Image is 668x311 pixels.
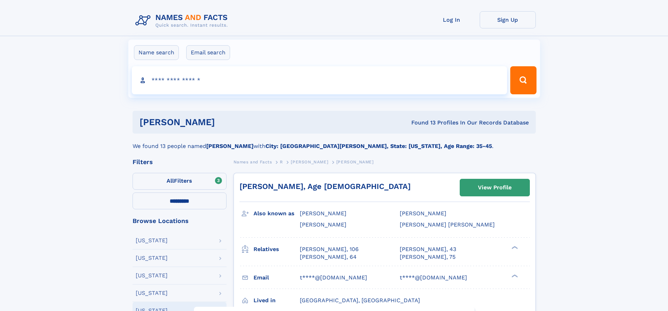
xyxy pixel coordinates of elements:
a: [PERSON_NAME] [291,157,328,166]
label: Filters [133,173,227,190]
div: [US_STATE] [136,273,168,278]
a: View Profile [460,179,529,196]
img: Logo Names and Facts [133,11,234,30]
a: [PERSON_NAME], 43 [400,245,456,253]
h3: Lived in [254,295,300,306]
div: Browse Locations [133,218,227,224]
a: Names and Facts [234,157,272,166]
h3: Relatives [254,243,300,255]
span: R [280,160,283,164]
a: [PERSON_NAME], 106 [300,245,359,253]
span: [PERSON_NAME] [300,210,346,217]
div: [US_STATE] [136,290,168,296]
b: City: [GEOGRAPHIC_DATA][PERSON_NAME], State: [US_STATE], Age Range: 35-45 [265,143,492,149]
a: [PERSON_NAME], 64 [300,253,357,261]
label: Name search [134,45,179,60]
span: [PERSON_NAME] [300,221,346,228]
a: Sign Up [480,11,536,28]
h1: [PERSON_NAME] [140,118,313,127]
span: [PERSON_NAME] [291,160,328,164]
span: [GEOGRAPHIC_DATA], [GEOGRAPHIC_DATA] [300,297,420,304]
div: [US_STATE] [136,238,168,243]
div: View Profile [478,180,512,196]
span: [PERSON_NAME] [PERSON_NAME] [400,221,495,228]
div: Found 13 Profiles In Our Records Database [313,119,529,127]
input: search input [132,66,507,94]
span: All [167,177,174,184]
div: [US_STATE] [136,255,168,261]
div: We found 13 people named with . [133,134,536,150]
label: Email search [186,45,230,60]
a: [PERSON_NAME], 75 [400,253,456,261]
span: [PERSON_NAME] [400,210,446,217]
div: ❯ [510,273,518,278]
span: [PERSON_NAME] [336,160,374,164]
a: [PERSON_NAME], Age [DEMOGRAPHIC_DATA] [239,182,411,191]
div: ❯ [510,245,518,250]
a: R [280,157,283,166]
h3: Email [254,272,300,284]
h3: Also known as [254,208,300,219]
a: Log In [424,11,480,28]
button: Search Button [510,66,536,94]
div: Filters [133,159,227,165]
b: [PERSON_NAME] [206,143,254,149]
